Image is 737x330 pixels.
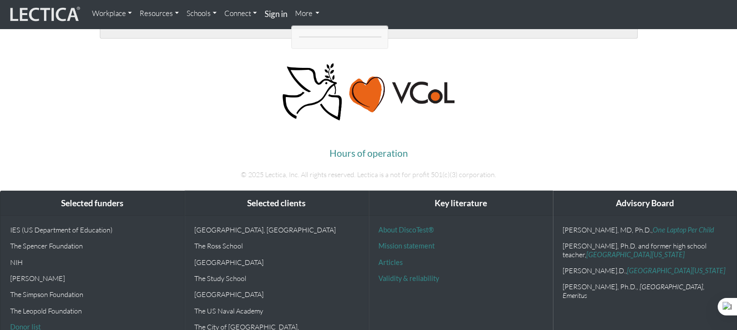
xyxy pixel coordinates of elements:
[378,242,435,250] a: Mission statement
[100,169,638,181] p: © 2025 Lectica, Inc. All rights reserved. Lectica is a not for profit 501(c)(3) corporation.
[194,258,359,266] p: [GEOGRAPHIC_DATA]
[378,226,434,234] a: About DiscoTest®
[136,4,183,23] a: Resources
[369,191,552,216] div: Key literature
[261,4,291,25] a: Sign in
[265,9,287,19] strong: Sign in
[10,274,174,282] p: [PERSON_NAME]
[586,250,685,259] a: [GEOGRAPHIC_DATA][US_STATE]
[563,282,727,299] p: [PERSON_NAME], Ph.D.
[10,290,174,298] p: The Simpson Foundation
[194,290,359,298] p: [GEOGRAPHIC_DATA]
[563,242,727,259] p: [PERSON_NAME], Ph.D. and former high school teacher,
[563,226,727,234] p: [PERSON_NAME], MD, Ph.D.,
[194,226,359,234] p: [GEOGRAPHIC_DATA], [GEOGRAPHIC_DATA]
[653,226,714,234] a: One Laptop Per Child
[194,242,359,250] p: The Ross School
[194,307,359,315] p: The US Naval Academy
[378,274,439,282] a: Validity & reliability
[378,258,403,266] a: Articles
[88,4,136,23] a: Workplace
[563,266,727,275] p: [PERSON_NAME].D.,
[291,4,324,23] a: More
[8,5,80,24] img: lecticalive
[10,258,174,266] p: NIH
[280,62,457,122] img: Peace, love, VCoL
[220,4,261,23] a: Connect
[10,226,174,234] p: IES (US Department of Education)
[329,148,408,159] a: Hours of operation
[553,191,737,216] div: Advisory Board
[185,191,368,216] div: Selected clients
[10,307,174,315] p: The Leopold Foundation
[0,191,184,216] div: Selected funders
[563,282,705,299] em: , [GEOGRAPHIC_DATA], Emeritus
[627,266,725,275] a: [GEOGRAPHIC_DATA][US_STATE]
[183,4,220,23] a: Schools
[10,242,174,250] p: The Spencer Foundation
[194,274,359,282] p: The Study School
